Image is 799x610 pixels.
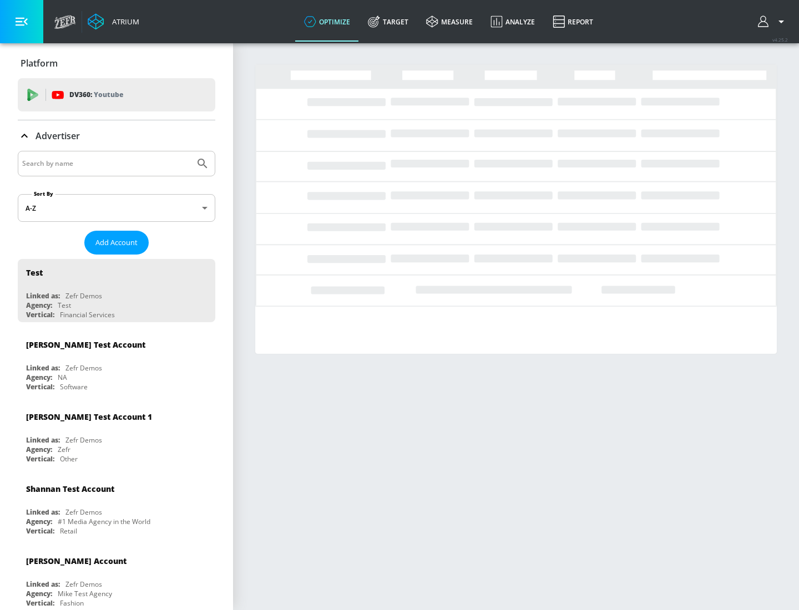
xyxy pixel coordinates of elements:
[295,2,359,42] a: optimize
[65,291,102,301] div: Zefr Demos
[18,475,215,538] div: Shannan Test AccountLinked as:Zefr DemosAgency:#1 Media Agency in the WorldVertical:Retail
[65,579,102,589] div: Zefr Demos
[544,2,602,42] a: Report
[58,589,112,598] div: Mike Test Agency
[26,363,60,373] div: Linked as:
[60,598,84,608] div: Fashion
[18,120,215,151] div: Advertiser
[22,156,190,171] input: Search by name
[84,231,149,255] button: Add Account
[26,267,43,278] div: Test
[58,301,71,310] div: Test
[417,2,482,42] a: measure
[60,310,115,319] div: Financial Services
[18,78,215,111] div: DV360: Youtube
[359,2,417,42] a: Target
[60,382,88,392] div: Software
[26,517,52,526] div: Agency:
[26,435,60,445] div: Linked as:
[26,589,52,598] div: Agency:
[26,373,52,382] div: Agency:
[26,291,60,301] div: Linked as:
[26,598,54,608] div: Vertical:
[18,403,215,466] div: [PERSON_NAME] Test Account 1Linked as:Zefr DemosAgency:ZefrVertical:Other
[26,382,54,392] div: Vertical:
[26,556,127,566] div: [PERSON_NAME] Account
[26,445,52,454] div: Agency:
[18,331,215,394] div: [PERSON_NAME] Test AccountLinked as:Zefr DemosAgency:NAVertical:Software
[65,507,102,517] div: Zefr Demos
[26,526,54,536] div: Vertical:
[58,373,67,382] div: NA
[65,363,102,373] div: Zefr Demos
[108,17,139,27] div: Atrium
[26,310,54,319] div: Vertical:
[69,89,123,101] p: DV360:
[65,435,102,445] div: Zefr Demos
[60,526,77,536] div: Retail
[18,194,215,222] div: A-Z
[772,37,788,43] span: v 4.25.2
[88,13,139,30] a: Atrium
[21,57,58,69] p: Platform
[26,411,152,422] div: [PERSON_NAME] Test Account 1
[26,454,54,464] div: Vertical:
[18,259,215,322] div: TestLinked as:Zefr DemosAgency:TestVertical:Financial Services
[26,484,114,494] div: Shannan Test Account
[26,579,60,589] div: Linked as:
[26,507,60,517] div: Linked as:
[60,454,78,464] div: Other
[26,339,145,350] div: [PERSON_NAME] Test Account
[58,445,70,454] div: Zefr
[58,517,150,526] div: #1 Media Agency in the World
[95,236,138,249] span: Add Account
[18,48,215,79] div: Platform
[32,190,55,197] label: Sort By
[94,89,123,100] p: Youtube
[26,301,52,310] div: Agency:
[482,2,544,42] a: Analyze
[36,130,80,142] p: Advertiser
